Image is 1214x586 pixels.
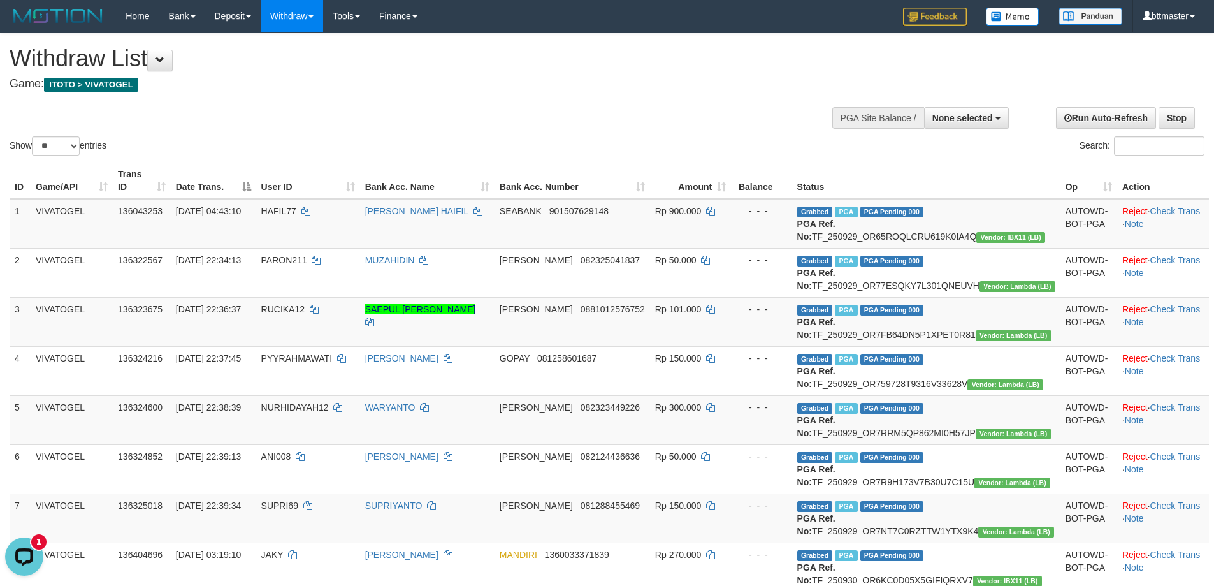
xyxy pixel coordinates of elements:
[176,501,241,511] span: [DATE] 22:39:34
[365,402,416,413] a: WARYANTO
[1150,550,1201,560] a: Check Trans
[792,199,1060,249] td: TF_250929_OR65ROQLCRU619K0IA4Q
[1060,395,1117,444] td: AUTOWD-BOT-PGA
[860,550,924,561] span: PGA Pending
[256,163,360,199] th: User ID: activate to sort column ascending
[1150,501,1201,511] a: Check Trans
[976,429,1051,439] span: Vendor URL: https://dashboard.q2checkout.com/secure
[365,304,476,314] a: SAEPUL [PERSON_NAME]
[10,494,31,543] td: 7
[835,550,857,561] span: Marked by bttrenal
[835,305,857,316] span: Marked by bttrenal
[113,163,171,199] th: Trans ID: activate to sort column ascending
[10,46,797,71] h1: Withdraw List
[1117,346,1209,395] td: · ·
[1150,451,1201,462] a: Check Trans
[860,354,924,365] span: PGA Pending
[797,207,833,217] span: Grabbed
[31,494,113,543] td: VIVATOGEL
[797,219,835,242] b: PGA Ref. No:
[365,451,438,462] a: [PERSON_NAME]
[1117,494,1209,543] td: · ·
[261,451,291,462] span: ANI008
[261,304,305,314] span: RUCIKA12
[365,255,415,265] a: MUZAHIDIN
[650,163,731,199] th: Amount: activate to sort column ascending
[1122,402,1148,413] a: Reject
[10,346,31,395] td: 4
[976,330,1051,341] span: Vendor URL: https://dashboard.q2checkout.com/secure
[1117,199,1209,249] td: · ·
[860,452,924,463] span: PGA Pending
[797,268,835,291] b: PGA Ref. No:
[736,450,786,463] div: - - -
[797,415,835,438] b: PGA Ref. No:
[835,207,857,217] span: Marked by bttarif
[797,550,833,561] span: Grabbed
[797,403,833,414] span: Grabbed
[500,402,573,413] span: [PERSON_NAME]
[1122,550,1148,560] a: Reject
[118,255,163,265] span: 136322567
[797,464,835,487] b: PGA Ref. No:
[118,353,163,363] span: 136324216
[549,206,609,216] span: Copy 901507629148 to clipboard
[500,353,530,363] span: GOPAY
[1122,353,1148,363] a: Reject
[171,163,256,199] th: Date Trans.: activate to sort column descending
[736,254,786,267] div: - - -
[1060,199,1117,249] td: AUTOWD-BOT-PGA
[736,205,786,217] div: - - -
[1060,297,1117,346] td: AUTOWD-BOT-PGA
[903,8,967,26] img: Feedback.jpg
[967,379,1043,390] span: Vendor URL: https://dashboard.q2checkout.com/secure
[1150,353,1201,363] a: Check Trans
[10,163,31,199] th: ID
[797,256,833,267] span: Grabbed
[1125,464,1144,474] a: Note
[1150,255,1201,265] a: Check Trans
[979,281,1055,292] span: Vendor URL: https://dashboard.q2checkout.com/secure
[176,402,241,413] span: [DATE] 22:38:39
[1122,451,1148,462] a: Reject
[1125,513,1144,524] a: Note
[797,366,835,389] b: PGA Ref. No:
[860,305,924,316] span: PGA Pending
[365,550,438,560] a: [PERSON_NAME]
[500,255,573,265] span: [PERSON_NAME]
[1150,304,1201,314] a: Check Trans
[10,444,31,494] td: 6
[176,304,241,314] span: [DATE] 22:36:37
[1117,248,1209,297] td: · ·
[261,402,329,413] span: NURHIDAYAH12
[365,501,423,511] a: SUPRIYANTO
[832,107,924,129] div: PGA Site Balance /
[261,255,307,265] span: PARON211
[176,206,241,216] span: [DATE] 04:43:10
[118,550,163,560] span: 136404696
[32,136,80,156] select: Showentries
[1125,219,1144,229] a: Note
[31,444,113,494] td: VIVATOGEL
[495,163,650,199] th: Bank Acc. Number: activate to sort column ascending
[736,352,786,365] div: - - -
[31,395,113,444] td: VIVATOGEL
[1122,304,1148,314] a: Reject
[797,513,835,536] b: PGA Ref. No:
[1056,107,1156,129] a: Run Auto-Refresh
[1059,8,1122,25] img: panduan.png
[1117,395,1209,444] td: · ·
[1060,248,1117,297] td: AUTOWD-BOT-PGA
[974,478,1050,488] span: Vendor URL: https://dashboard.q2checkout.com/secure
[31,346,113,395] td: VIVATOGEL
[10,248,31,297] td: 2
[1159,107,1195,129] a: Stop
[835,501,857,512] span: Marked by bttrenal
[5,5,43,43] button: Open LiveChat chat widget
[835,452,857,463] span: Marked by bttrenal
[792,163,1060,199] th: Status
[792,395,1060,444] td: TF_250929_OR7RRM5QP862MI0H57JP
[500,206,542,216] span: SEABANK
[1060,444,1117,494] td: AUTOWD-BOT-PGA
[360,163,495,199] th: Bank Acc. Name: activate to sort column ascending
